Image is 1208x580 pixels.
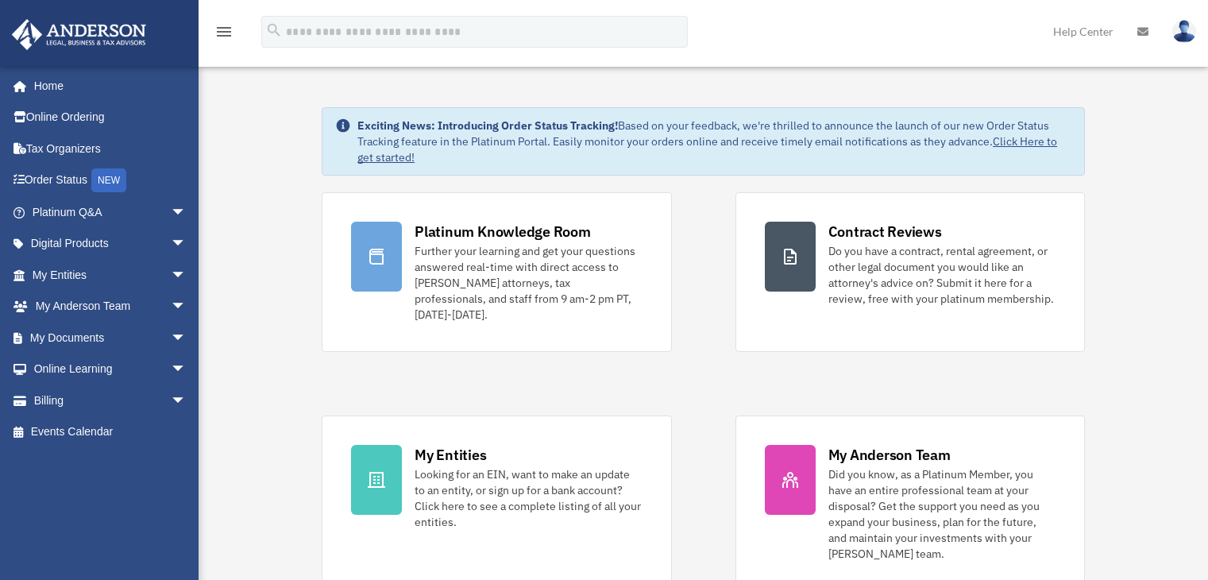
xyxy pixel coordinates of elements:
span: arrow_drop_down [171,354,203,386]
div: My Anderson Team [828,445,951,465]
img: User Pic [1172,20,1196,43]
a: My Anderson Teamarrow_drop_down [11,291,210,323]
a: Online Ordering [11,102,210,133]
a: Billingarrow_drop_down [11,385,210,416]
a: Digital Productsarrow_drop_down [11,228,210,260]
div: Do you have a contract, rental agreement, or other legal document you would like an attorney's ad... [828,243,1056,307]
a: Contract Reviews Do you have a contract, rental agreement, or other legal document you would like... [735,192,1085,352]
a: Platinum Knowledge Room Further your learning and get your questions answered real-time with dire... [322,192,671,352]
span: arrow_drop_down [171,291,203,323]
a: Platinum Q&Aarrow_drop_down [11,196,210,228]
a: My Entitiesarrow_drop_down [11,259,210,291]
div: Further your learning and get your questions answered real-time with direct access to [PERSON_NAM... [415,243,642,323]
div: Based on your feedback, we're thrilled to announce the launch of our new Order Status Tracking fe... [357,118,1071,165]
i: menu [214,22,233,41]
a: Click Here to get started! [357,134,1057,164]
div: NEW [91,168,126,192]
img: Anderson Advisors Platinum Portal [7,19,151,50]
a: My Documentsarrow_drop_down [11,322,210,354]
div: Looking for an EIN, want to make an update to an entity, or sign up for a bank account? Click her... [415,466,642,530]
a: Events Calendar [11,416,210,448]
a: Order StatusNEW [11,164,210,197]
a: Online Learningarrow_drop_down [11,354,210,385]
span: arrow_drop_down [171,385,203,417]
span: arrow_drop_down [171,196,203,229]
a: Home [11,70,203,102]
span: arrow_drop_down [171,228,203,261]
strong: Exciting News: Introducing Order Status Tracking! [357,118,618,133]
div: My Entities [415,445,486,465]
div: Did you know, as a Platinum Member, you have an entire professional team at your disposal? Get th... [828,466,1056,562]
div: Contract Reviews [828,222,942,242]
div: Platinum Knowledge Room [415,222,591,242]
span: arrow_drop_down [171,259,203,292]
a: Tax Organizers [11,133,210,164]
span: arrow_drop_down [171,322,203,354]
i: search [265,21,283,39]
a: menu [214,28,233,41]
